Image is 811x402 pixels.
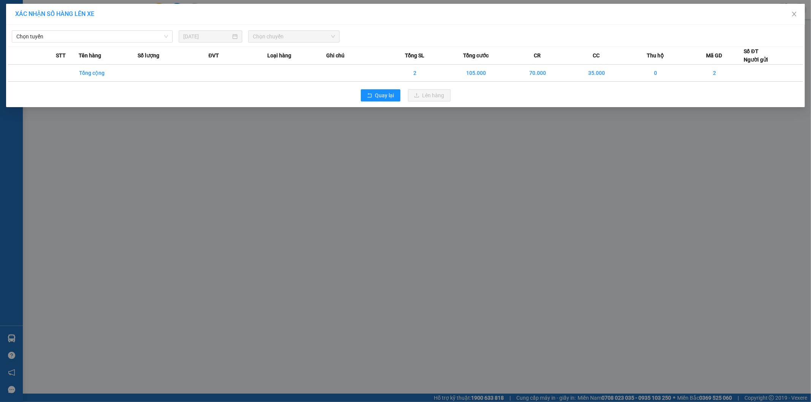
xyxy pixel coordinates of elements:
[253,31,335,42] span: Chọn chuyến
[367,93,372,99] span: rollback
[567,65,626,82] td: 35.000
[405,51,424,60] span: Tổng SL
[16,31,168,42] span: Chọn tuyến
[744,47,768,64] div: Số ĐT Người gửi
[208,51,219,60] span: ĐVT
[138,51,159,60] span: Số lượng
[463,51,489,60] span: Tổng cước
[706,51,722,60] span: Mã GD
[791,11,797,17] span: close
[784,4,805,25] button: Close
[386,65,444,82] td: 2
[15,10,94,17] span: XÁC NHẬN SỐ HÀNG LÊN XE
[56,51,66,60] span: STT
[375,91,394,100] span: Quay lại
[444,65,508,82] td: 105.000
[408,89,451,101] button: uploadLên hàng
[79,65,138,82] td: Tổng cộng
[79,51,101,60] span: Tên hàng
[508,65,567,82] td: 70.000
[267,51,291,60] span: Loại hàng
[327,51,345,60] span: Ghi chú
[626,65,685,82] td: 0
[593,51,600,60] span: CC
[534,51,541,60] span: CR
[647,51,664,60] span: Thu hộ
[361,89,400,101] button: rollbackQuay lại
[685,65,744,82] td: 2
[183,32,231,41] input: 11/08/2025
